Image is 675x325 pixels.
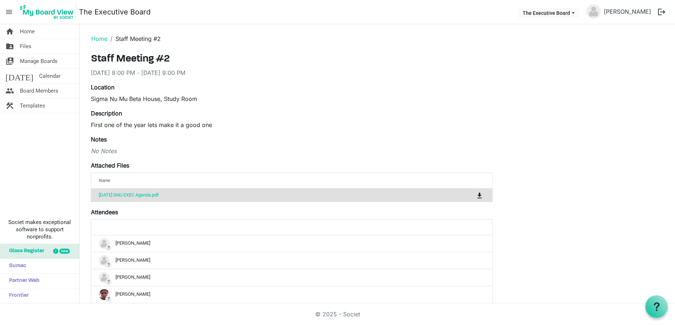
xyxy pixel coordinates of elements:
[107,34,161,43] li: Staff Meeting #2
[5,274,39,288] span: Partner Web
[91,94,493,103] div: Sigma Nu Mu Beta House, Study Room
[315,311,360,318] a: © 2025 - Societ
[474,190,485,200] button: Download
[5,84,14,98] span: people
[99,272,485,283] div: [PERSON_NAME]
[59,249,70,254] div: new
[91,269,492,286] td: ?Braydon huffar is template cell column header
[105,296,111,302] span: ?
[20,98,45,113] span: Templates
[2,5,16,19] span: menu
[447,189,492,202] td: is Command column column header
[5,259,26,273] span: Sumac
[601,4,654,19] a: [PERSON_NAME]
[91,135,107,144] label: Notes
[105,262,111,268] span: ?
[20,84,58,98] span: Board Members
[5,98,14,113] span: construction
[91,121,493,129] p: First one of the year lets make it a good one
[99,178,110,183] span: Name
[654,4,669,20] button: logout
[91,109,122,118] label: Description
[91,83,114,92] label: Location
[20,39,31,54] span: Files
[105,245,111,251] span: ?
[91,53,493,66] h3: Staff Meeting #2
[91,208,118,216] label: Attendees
[99,255,485,266] div: [PERSON_NAME]
[91,286,492,303] td: ?Conner Harrison is template cell column header
[5,54,14,68] span: switch_account
[5,24,14,39] span: home
[99,238,110,249] img: no-profile-picture.svg
[91,252,492,269] td: ?Bradley Burke is template cell column header
[99,192,159,198] a: [DATE] SNU EXEC Agenda.pdf
[18,3,79,21] a: My Board View Logo
[99,289,485,300] div: [PERSON_NAME]
[518,8,579,18] button: The Executive Board dropdownbutton
[5,244,44,258] span: Glass Register
[91,189,447,202] td: August 27th SNU EXEC Agenda.pdf is template cell column header Name
[99,272,110,283] img: no-profile-picture.svg
[39,69,60,83] span: Calendar
[91,147,493,155] div: No Notes
[99,238,485,249] div: [PERSON_NAME]
[91,35,107,42] a: Home
[3,219,76,240] span: Societ makes exceptional software to support nonprofits.
[91,161,129,170] label: Attached Files
[18,3,76,21] img: My Board View Logo
[105,279,111,285] span: ?
[20,24,35,39] span: Home
[99,255,110,266] img: no-profile-picture.svg
[91,68,493,77] div: [DATE] 8:00 PM - [DATE] 9:00 PM
[91,235,492,252] td: ?Bailey Hines is template cell column header
[5,69,33,83] span: [DATE]
[5,288,29,303] span: Frontier
[20,54,58,68] span: Manage Boards
[586,4,601,19] img: no-profile-picture.svg
[79,5,151,19] a: The Executive Board
[99,289,110,300] img: 9gMG8DzdjI_1OmhfB4gMd5jT78wZtdp3BnuP9fmkZTpVkuAgH4nb7sT-nnRI_Yqi6KW7GwnGOIXRTzNb_xnEvg_thumb.png
[5,39,14,54] span: folder_shared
